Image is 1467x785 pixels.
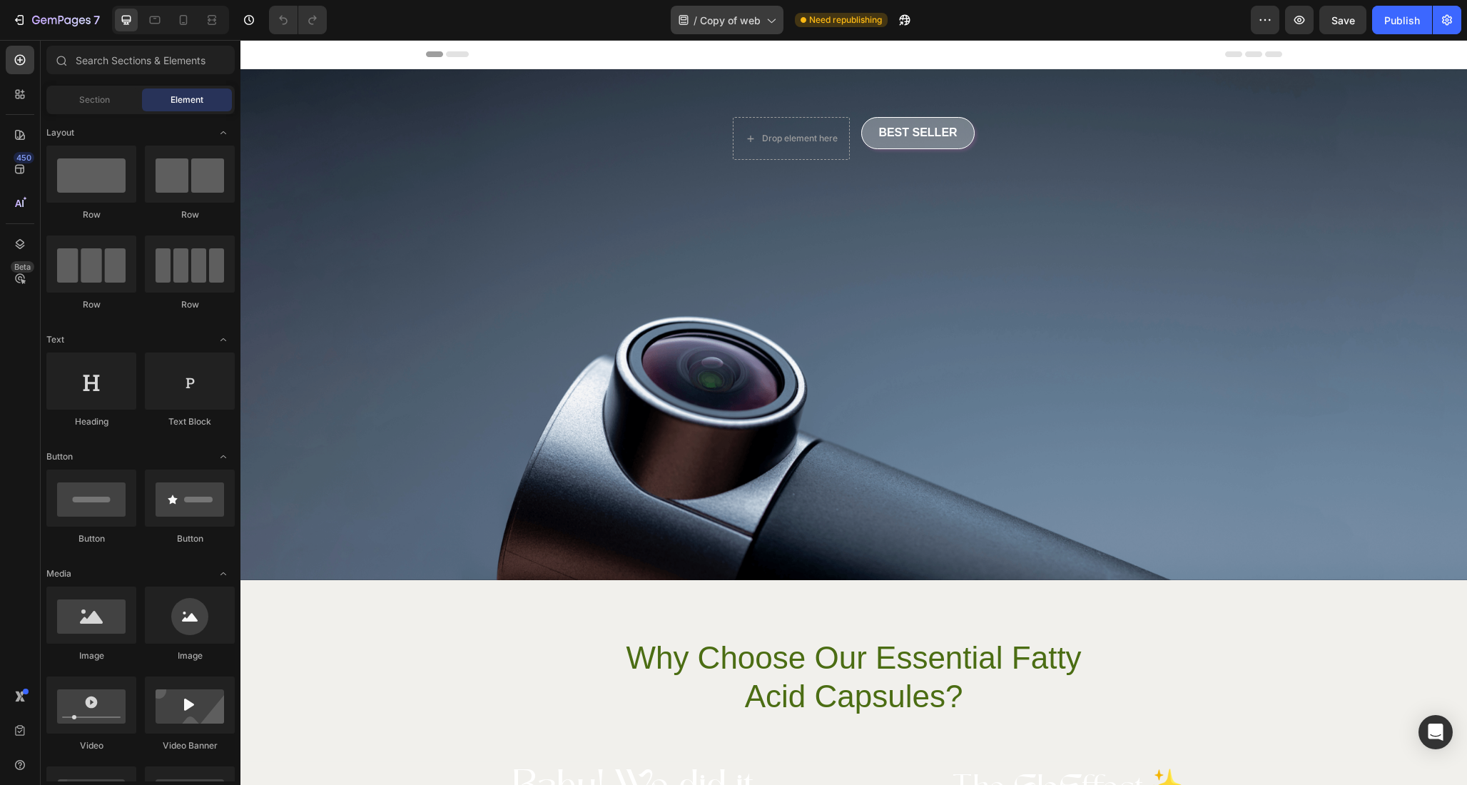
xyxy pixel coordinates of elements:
[240,40,1467,785] iframe: Design area
[638,86,716,101] div: Best Seller
[145,739,235,752] div: Video Banner
[196,721,599,773] h2: Baby! We did it.
[6,6,106,34] button: 7
[46,333,64,346] span: Text
[713,733,943,764] span: The GloEffect✨
[145,415,235,428] div: Text Block
[145,208,235,221] div: Row
[171,93,203,106] span: Element
[700,13,761,28] span: Copy of web
[1418,715,1453,749] div: Open Intercom Messenger
[11,261,34,273] div: Beta
[46,567,71,580] span: Media
[1384,13,1420,28] div: Publish
[694,13,697,28] span: /
[79,93,110,106] span: Section
[46,46,235,74] input: Search Sections & Elements
[46,298,136,311] div: Row
[46,126,74,139] span: Layout
[1319,6,1366,34] button: Save
[358,597,869,677] h2: Why Choose Our Essential Fatty Acid Capsules?
[93,11,100,29] p: 7
[145,532,235,545] div: Button
[46,450,73,463] span: Button
[1331,14,1355,26] span: Save
[522,93,597,104] div: Drop element here
[212,328,235,351] span: Toggle open
[621,77,733,109] button: Best Seller
[46,208,136,221] div: Row
[46,415,136,428] div: Heading
[1372,6,1432,34] button: Publish
[269,6,327,34] div: Undo/Redo
[212,445,235,468] span: Toggle open
[14,152,34,163] div: 450
[809,14,882,26] span: Need republishing
[46,739,136,752] div: Video
[46,532,136,545] div: Button
[145,298,235,311] div: Row
[212,121,235,144] span: Toggle open
[212,562,235,585] span: Toggle open
[46,649,136,662] div: Image
[145,649,235,662] div: Image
